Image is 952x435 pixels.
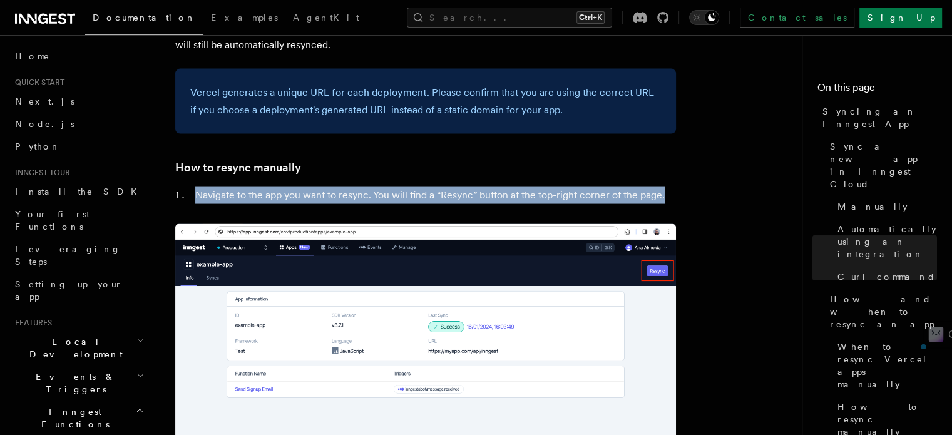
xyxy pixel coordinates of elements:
[203,4,285,34] a: Examples
[817,100,937,135] a: Syncing an Inngest App
[10,273,147,308] a: Setting up your app
[10,135,147,158] a: Python
[285,4,367,34] a: AgentKit
[15,279,123,302] span: Setting up your app
[740,8,854,28] a: Contact sales
[825,135,937,195] a: Sync a new app in Inngest Cloud
[10,90,147,113] a: Next.js
[817,80,937,100] h4: On this page
[832,335,937,396] a: When to resync Vercel apps manually
[10,238,147,273] a: Leveraging Steps
[85,4,203,35] a: Documentation
[830,293,937,330] span: How and when to resync an app
[10,45,147,68] a: Home
[10,366,147,401] button: Events & Triggers
[15,244,121,267] span: Leveraging Steps
[15,187,145,197] span: Install the SDK
[211,13,278,23] span: Examples
[175,159,301,177] a: How to resync manually
[190,84,661,119] p: . Please confirm that you are using the correct URL if you choose a deployment's generated URL in...
[175,19,676,54] p: If you have the Vercel integration and resync the app manually, the next time you deploy code to ...
[10,113,147,135] a: Node.js
[10,335,136,361] span: Local Development
[10,330,147,366] button: Local Development
[10,78,64,88] span: Quick start
[576,11,605,24] kbd: Ctrl+K
[832,195,937,218] a: Manually
[15,209,90,232] span: Your first Functions
[837,340,937,391] span: When to resync Vercel apps manually
[837,200,908,213] span: Manually
[832,218,937,265] a: Automatically using an integration
[10,318,52,328] span: Features
[10,168,70,178] span: Inngest tour
[10,180,147,203] a: Install the SDK
[407,8,612,28] button: Search...Ctrl+K
[10,371,136,396] span: Events & Triggers
[837,223,937,260] span: Automatically using an integration
[192,187,676,204] li: Navigate to the app you want to resync. You will find a “Resync” button at the top-right corner o...
[10,406,135,431] span: Inngest Functions
[15,50,50,63] span: Home
[837,270,936,283] span: Curl command
[830,140,937,190] span: Sync a new app in Inngest Cloud
[93,13,196,23] span: Documentation
[15,141,61,151] span: Python
[15,96,74,106] span: Next.js
[293,13,359,23] span: AgentKit
[832,265,937,288] a: Curl command
[689,10,719,25] button: Toggle dark mode
[15,119,74,129] span: Node.js
[859,8,942,28] a: Sign Up
[825,288,937,335] a: How and when to resync an app
[190,86,427,98] a: Vercel generates a unique URL for each deployment
[822,105,937,130] span: Syncing an Inngest App
[10,203,147,238] a: Your first Functions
